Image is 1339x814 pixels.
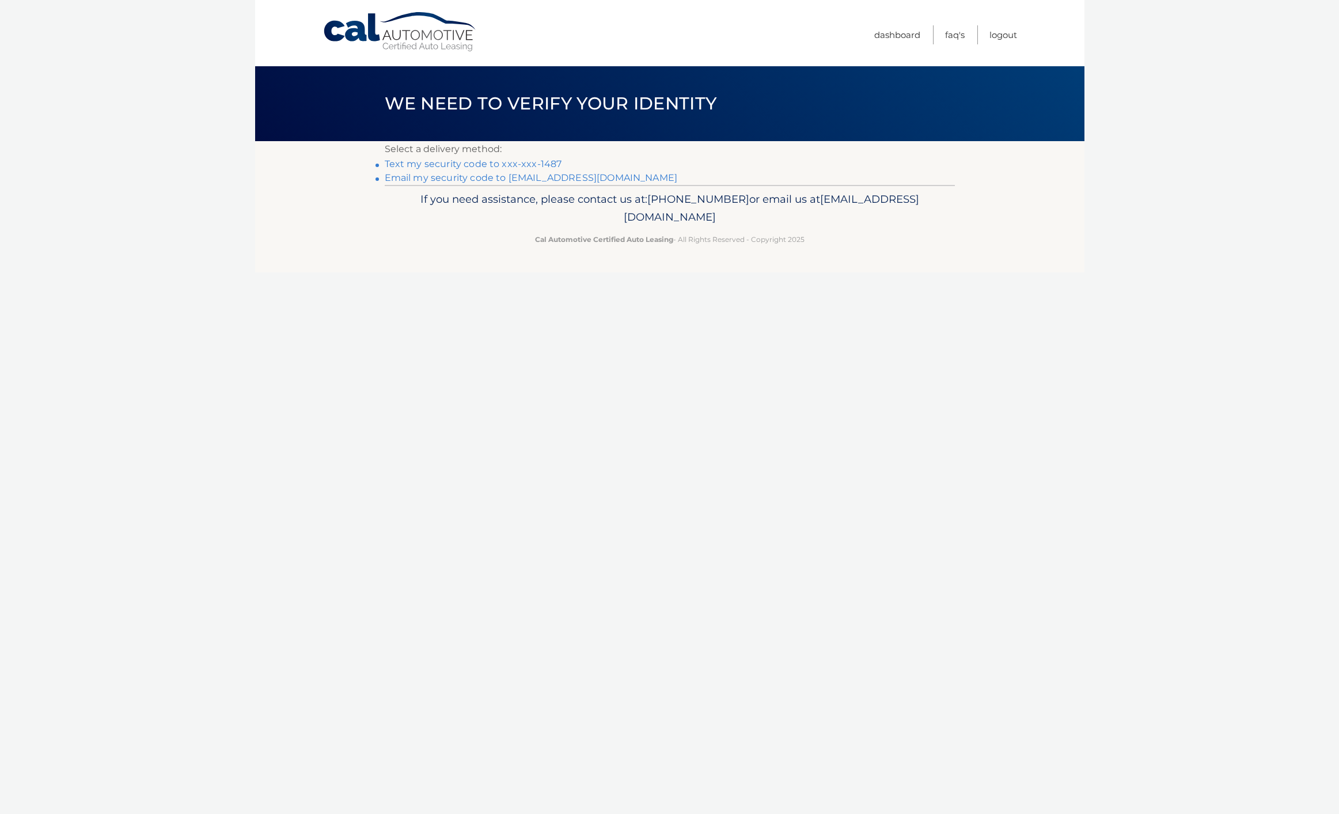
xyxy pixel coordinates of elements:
[323,12,478,52] a: Cal Automotive
[385,93,717,114] span: We need to verify your identity
[385,158,562,169] a: Text my security code to xxx-xxx-1487
[385,141,955,157] p: Select a delivery method:
[392,233,947,245] p: - All Rights Reserved - Copyright 2025
[385,172,678,183] a: Email my security code to [EMAIL_ADDRESS][DOMAIN_NAME]
[647,192,749,206] span: [PHONE_NUMBER]
[989,25,1017,44] a: Logout
[874,25,920,44] a: Dashboard
[945,25,965,44] a: FAQ's
[392,190,947,227] p: If you need assistance, please contact us at: or email us at
[535,235,673,244] strong: Cal Automotive Certified Auto Leasing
